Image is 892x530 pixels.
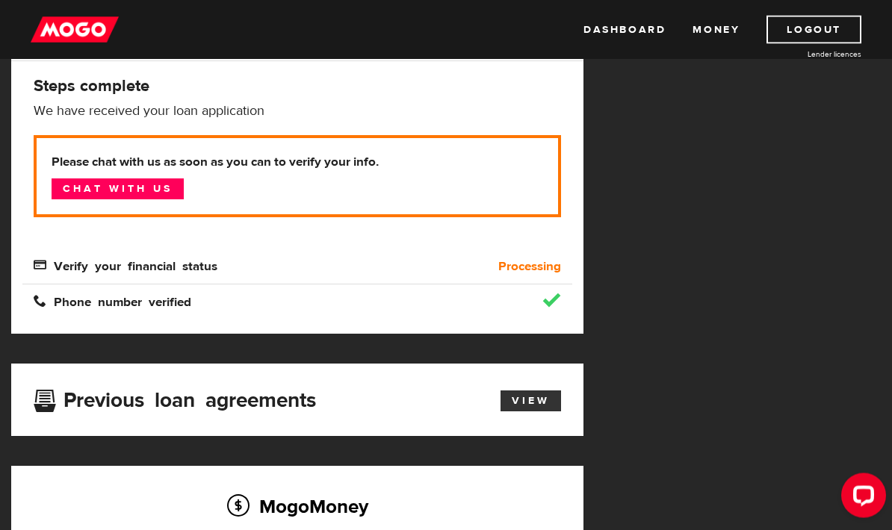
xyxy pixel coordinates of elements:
[34,103,561,121] p: We have received your loan application
[749,49,861,60] a: Lender licences
[693,16,740,44] a: Money
[34,259,217,272] span: Verify your financial status
[34,389,316,408] h3: Previous loan agreements
[34,295,191,308] span: Phone number verified
[498,258,561,276] b: Processing
[52,179,184,200] a: Chat with us
[34,76,561,97] h4: Steps complete
[583,16,666,44] a: Dashboard
[52,154,543,172] b: Please chat with us as soon as you can to verify your info.
[34,491,561,523] h2: MogoMoney
[31,16,119,44] img: mogo_logo-11ee424be714fa7cbb0f0f49df9e16ec.png
[766,16,861,44] a: Logout
[829,467,892,530] iframe: LiveChat chat widget
[501,391,561,412] a: View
